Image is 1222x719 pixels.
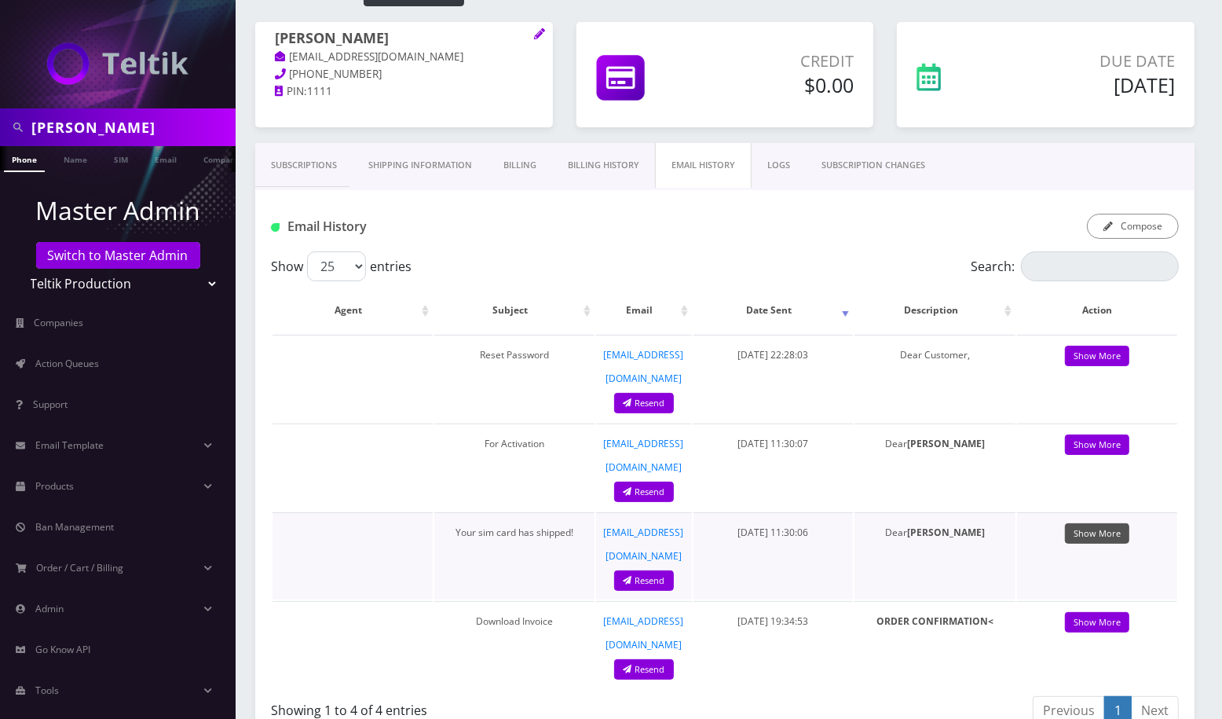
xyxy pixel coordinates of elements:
a: Switch to Master Admin [36,242,200,269]
th: Agent: activate to sort column ascending [273,288,433,333]
span: [DATE] 11:30:07 [737,437,808,450]
a: [EMAIL_ADDRESS][DOMAIN_NAME] [604,348,684,385]
span: [DATE] 22:28:03 [737,348,808,361]
span: Products [35,479,74,493]
a: Resend [614,659,674,680]
select: Showentries [307,251,366,281]
h5: [DATE] [1011,73,1175,97]
p: Dear Customer, [862,343,1008,367]
span: Companies [35,316,84,329]
th: Date Sent: activate to sort column ascending [693,288,854,333]
a: [EMAIL_ADDRESS][DOMAIN_NAME] [604,526,684,563]
strong: [PERSON_NAME] [907,437,985,450]
a: Show More [1065,435,1129,456]
a: Show More [1065,346,1129,367]
th: Action [1017,288,1177,333]
td: Your sim card has shipped! [434,512,595,600]
span: 1111 [307,84,332,98]
a: EMAIL HISTORY [655,143,752,188]
a: [EMAIL_ADDRESS][DOMAIN_NAME] [604,614,684,651]
img: Teltik Production [47,42,188,85]
a: SUBSCRIPTION CHANGES [806,143,941,188]
a: [EMAIL_ADDRESS][DOMAIN_NAME] [275,50,464,65]
span: Action Queues [35,357,99,370]
a: Company [196,146,248,171]
a: SIM [106,146,136,171]
a: Billing [488,143,552,188]
strong: [PERSON_NAME] [907,526,985,539]
button: Compose [1087,214,1179,239]
span: [DATE] 19:34:53 [737,614,808,628]
p: Due Date [1011,50,1175,73]
span: Email Template [35,438,104,452]
a: Resend [614,482,674,503]
span: Admin [35,602,64,615]
input: Search: [1021,251,1179,281]
span: Tools [35,684,59,697]
span: [DATE] 11:30:06 [737,526,808,539]
a: Name [56,146,95,171]
a: Resend [614,393,674,414]
p: Dear [862,521,1008,545]
label: Show entries [271,251,412,281]
th: Email: activate to sort column ascending [596,288,692,333]
p: Dear [862,432,1008,456]
a: Resend [614,570,674,592]
span: Support [33,398,68,411]
a: Billing History [552,143,655,188]
h1: [PERSON_NAME] [275,30,533,49]
span: Order / Cart / Billing [37,561,124,574]
span: Ban Management [35,520,114,534]
a: Subscriptions [255,143,353,188]
a: [EMAIL_ADDRESS][DOMAIN_NAME] [604,437,684,474]
strong: ORDER CONFIRMATION< [876,614,993,628]
td: Reset Password [434,335,595,422]
a: Show More [1065,523,1129,545]
h1: Email History [271,219,558,234]
a: Show More [1065,612,1129,633]
th: Subject: activate to sort column ascending [434,288,595,333]
td: For Activation [434,424,595,511]
a: Shipping Information [353,143,488,188]
a: LOGS [752,143,806,188]
span: [PHONE_NUMBER] [290,67,382,81]
label: Search: [971,251,1179,281]
a: Phone [4,146,45,172]
a: PIN: [275,84,307,100]
input: Search in Company [31,112,232,142]
span: Go Know API [35,643,90,656]
h5: $0.00 [713,73,854,97]
a: Email [147,146,185,171]
th: Description: activate to sort column ascending [854,288,1015,333]
p: Credit [713,50,854,73]
td: Download Invoice [434,601,595,688]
